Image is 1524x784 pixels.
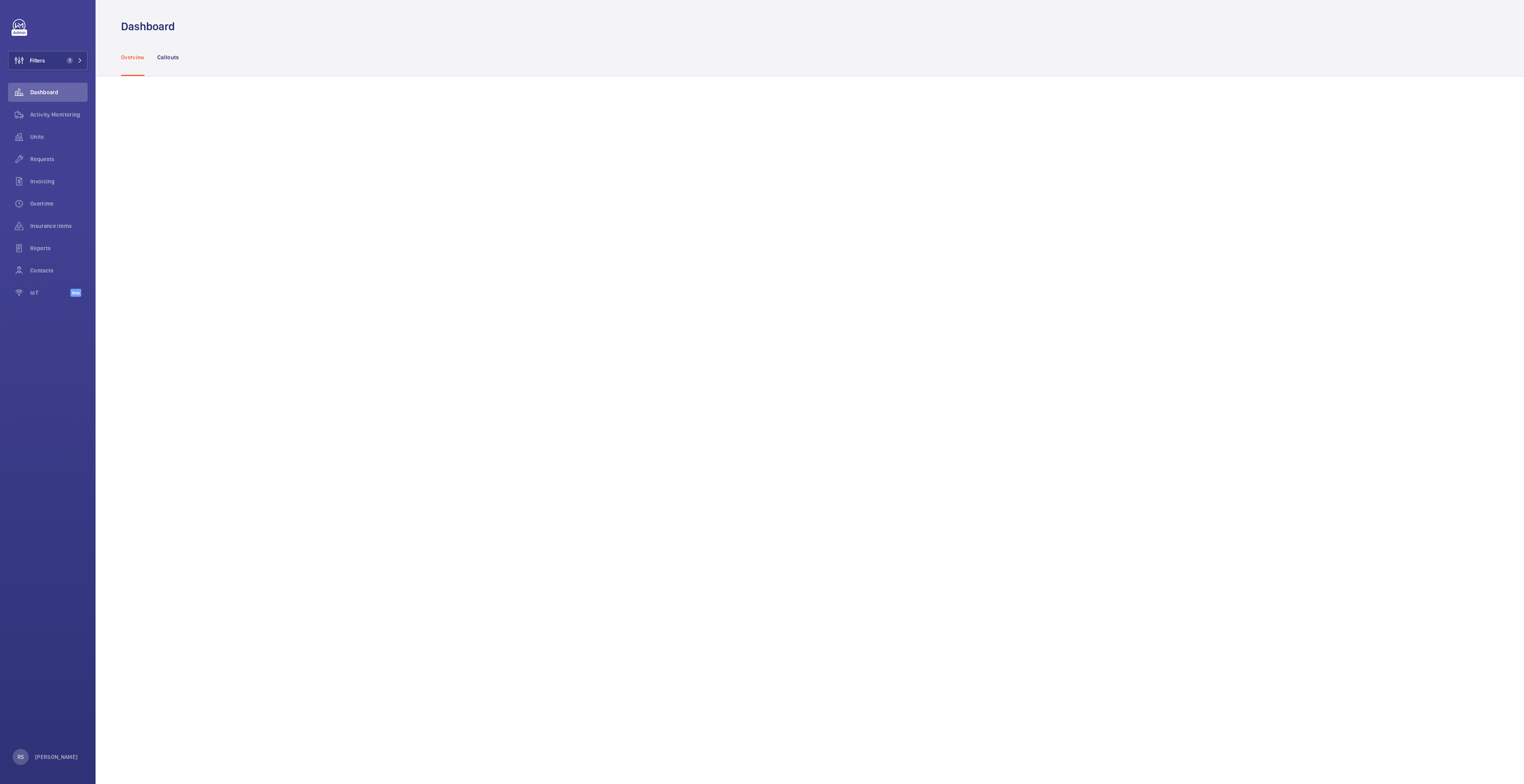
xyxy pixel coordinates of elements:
[30,56,45,64] span: Filters
[30,177,88,185] span: Invoicing
[121,53,145,61] p: Overview
[30,267,88,274] span: Contacts
[30,155,88,163] span: Requests
[121,19,180,34] h1: Dashboard
[18,753,24,761] p: RS
[66,57,73,64] span: 1
[30,244,88,252] span: Reports
[30,200,88,208] span: Overtime
[30,289,70,297] span: IoT
[35,753,78,761] p: [PERSON_NAME]
[8,51,88,70] button: Filters1
[70,289,81,297] span: Beta
[157,53,179,61] p: Callouts
[30,133,88,141] span: Units
[30,222,88,230] span: Insurance items
[30,88,88,96] span: Dashboard
[30,111,88,119] span: Activity Monitoring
